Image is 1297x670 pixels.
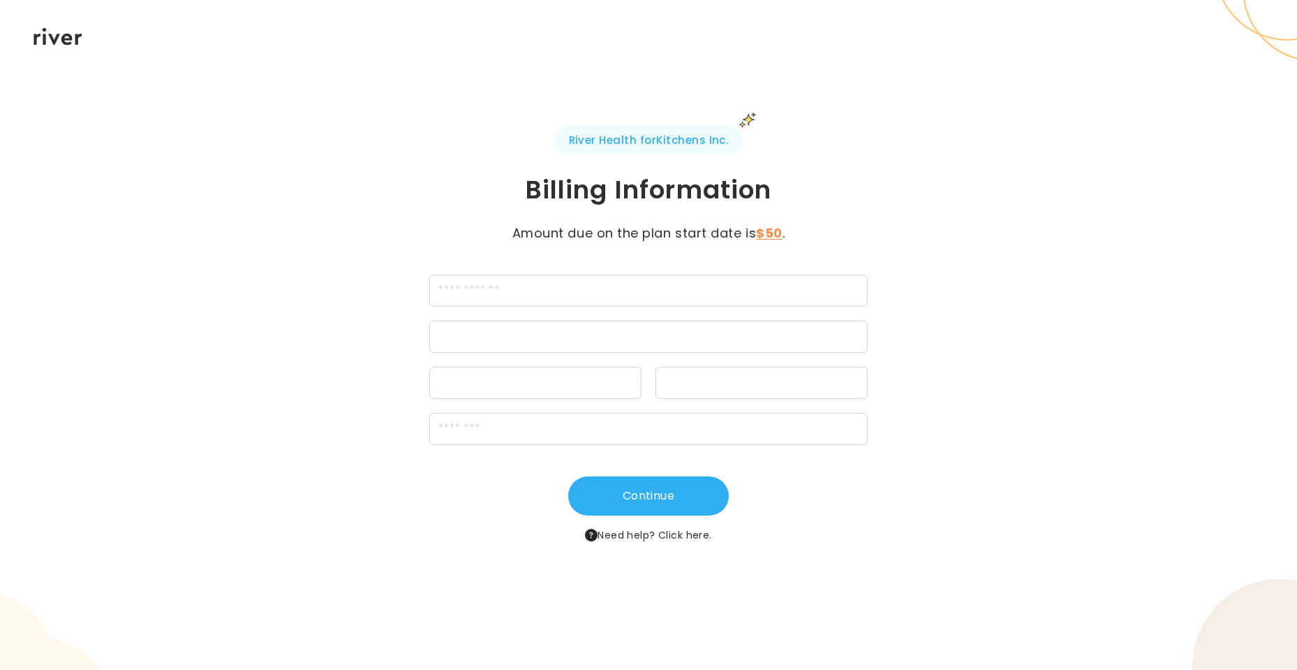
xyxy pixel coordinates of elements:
[568,476,729,516] button: Continue
[429,413,868,445] input: zipCode
[756,224,783,242] strong: $50
[438,377,632,391] iframe: Secure expiration date input frame
[429,275,868,307] input: cardName
[585,527,711,544] span: Need help?
[665,377,859,391] iframe: Secure CVC input frame
[658,527,712,544] button: Click here.
[438,331,859,344] iframe: Secure card number input frame
[491,224,806,243] p: Amount due on the plan start date is .
[555,126,743,154] span: River Health for Kitchens Inc.
[336,173,962,207] h1: Billing Information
